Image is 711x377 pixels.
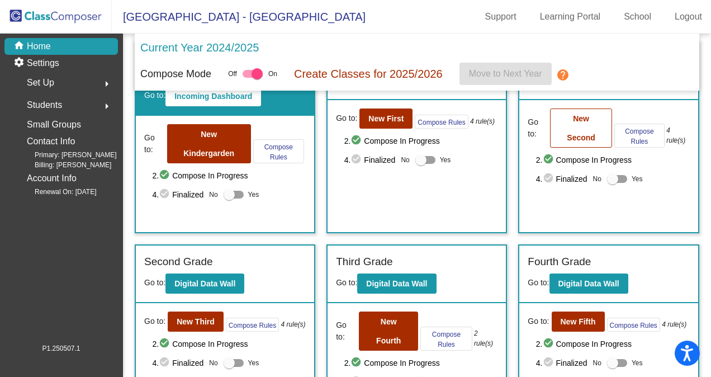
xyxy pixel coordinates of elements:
[632,172,643,186] span: Yes
[459,63,552,85] button: Move to Next Year
[543,153,556,167] mat-icon: check_circle
[294,65,443,82] p: Create Classes for 2025/2026
[153,169,306,182] span: 2. Compose In Progress
[344,134,498,148] span: 2. Compose In Progress
[543,337,556,351] mat-icon: check_circle
[528,254,591,270] label: Fourth Grade
[558,279,619,288] b: Digital Data Wall
[376,317,401,345] b: New Fourth
[27,171,77,186] p: Account Info
[153,337,306,351] span: 2. Compose In Progress
[112,8,366,26] span: [GEOGRAPHIC_DATA] - [GEOGRAPHIC_DATA]
[336,254,392,270] label: Third Grade
[226,318,279,332] button: Compose Rules
[536,172,587,186] span: 4. Finalized
[248,356,259,370] span: Yes
[565,318,696,328] div: Fetched school contacts
[140,67,211,82] p: Compose Mode
[531,8,610,26] a: Learning Portal
[440,153,451,167] span: Yes
[536,356,587,370] span: 4. Finalized
[165,86,261,106] button: Incoming Dashboard
[528,116,548,140] span: Go to:
[159,188,172,201] mat-icon: check_circle
[13,56,27,70] mat-icon: settings
[350,153,364,167] mat-icon: check_circle
[17,160,111,170] span: Billing: [PERSON_NAME]
[268,69,277,79] span: On
[420,327,472,351] button: Compose Rules
[27,75,54,91] span: Set Up
[174,92,252,101] b: Incoming Dashboard
[159,169,172,182] mat-icon: check_circle
[614,124,665,148] button: Compose Rules
[144,91,165,100] span: Go to:
[474,328,497,348] i: 2 rule(s)
[144,315,165,327] span: Go to:
[359,109,413,129] button: New First
[140,39,259,56] p: Current Year 2024/2025
[415,115,468,129] button: Compose Rules
[543,172,556,186] mat-icon: check_circle
[167,124,251,163] button: New Kindergarden
[666,8,711,26] a: Logout
[159,337,172,351] mat-icon: check_circle
[17,150,117,160] span: Primary: [PERSON_NAME]
[209,190,217,200] span: No
[165,274,244,294] button: Digital Data Wall
[13,40,27,53] mat-icon: home
[27,40,51,53] p: Home
[100,100,113,113] mat-icon: arrow_right
[183,130,234,158] b: New Kindergarden
[359,312,418,351] button: New Fourth
[153,188,204,201] span: 4. Finalized
[536,337,690,351] span: 2. Compose In Progress
[27,97,62,113] span: Students
[27,134,75,149] p: Contact Info
[253,139,304,163] button: Compose Rules
[567,114,595,142] b: New Second
[209,358,217,368] span: No
[556,68,570,82] mat-icon: help
[550,109,612,148] button: New Second
[357,274,436,294] button: Digital Data Wall
[350,356,364,370] mat-icon: check_circle
[281,319,306,329] i: 4 rule(s)
[344,153,396,167] span: 4. Finalized
[153,356,204,370] span: 4. Finalized
[470,116,495,126] i: 4 rule(s)
[666,125,689,145] i: 4 rule(s)
[366,279,427,288] b: Digital Data Wall
[144,132,164,155] span: Go to:
[177,317,215,326] b: New Third
[469,69,542,78] span: Move to Next Year
[228,69,237,79] span: Off
[344,356,498,370] span: 2. Compose In Progress
[100,77,113,91] mat-icon: arrow_right
[528,278,549,287] span: Go to:
[336,112,357,124] span: Go to:
[144,278,165,287] span: Go to:
[549,274,628,294] button: Digital Data Wall
[144,254,213,270] label: Second Grade
[248,188,259,201] span: Yes
[168,312,224,332] button: New Third
[27,56,59,70] p: Settings
[615,8,660,26] a: School
[368,114,404,123] b: New First
[336,319,357,343] span: Go to:
[350,134,364,148] mat-icon: check_circle
[528,315,549,327] span: Go to:
[174,279,235,288] b: Digital Data Wall
[401,155,409,165] span: No
[27,117,81,133] p: Small Groups
[17,187,96,197] span: Renewal On: [DATE]
[159,356,172,370] mat-icon: check_circle
[593,174,601,184] span: No
[476,8,525,26] a: Support
[565,348,696,359] div: Successfully fetched renewal date
[536,153,690,167] span: 2. Compose In Progress
[336,278,357,287] span: Go to:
